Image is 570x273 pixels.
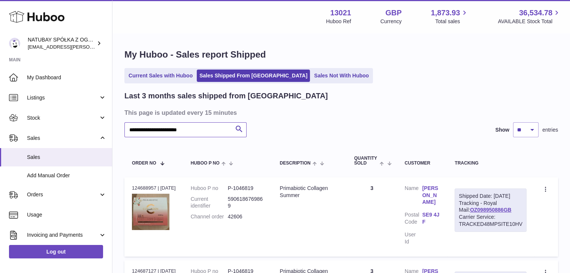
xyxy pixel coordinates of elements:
span: Usage [27,211,106,218]
span: Description [280,161,311,166]
a: OZ098950886GB [470,207,512,213]
a: Sales Not With Huboo [311,70,371,82]
strong: 13021 [330,8,351,18]
dt: Channel order [191,213,228,220]
dt: Name [405,185,422,208]
span: Order No [132,161,156,166]
label: Show [495,126,509,134]
strong: GBP [385,8,401,18]
dt: Postal Code [405,211,422,227]
span: My Dashboard [27,74,106,81]
span: entries [542,126,558,134]
dt: Huboo P no [191,185,228,192]
a: 36,534.78 AVAILABLE Stock Total [498,8,561,25]
a: Log out [9,245,103,258]
span: Orders [27,191,99,198]
span: Quantity Sold [354,156,378,166]
dd: P-1046819 [228,185,265,192]
dt: Current identifier [191,196,228,210]
span: AVAILABLE Stock Total [498,18,561,25]
div: 124688957 | [DATE] [132,185,176,191]
span: Stock [27,114,99,122]
a: [PERSON_NAME] [422,185,440,206]
a: SE9 4JF [422,211,440,226]
a: 1,873.93 Total sales [431,8,469,25]
span: Sales [27,135,99,142]
span: Add Manual Order [27,172,106,179]
h2: Last 3 months sales shipped from [GEOGRAPHIC_DATA] [124,91,328,101]
dd: 42606 [228,213,265,220]
div: Primabiotic Collagen Summer [280,185,339,199]
span: 1,873.93 [431,8,460,18]
h3: This page is updated every 15 minutes [124,108,556,117]
img: kacper.antkowski@natubay.pl [9,38,20,49]
span: Sales [27,154,106,161]
span: [EMAIL_ADDRESS][PERSON_NAME][DOMAIN_NAME] [28,44,150,50]
div: Currency [380,18,402,25]
td: 3 [347,177,397,257]
span: 36,534.78 [519,8,552,18]
div: Customer [405,161,440,166]
div: Carrier Service: TRACKED48MPSITE10HV [459,214,522,228]
span: Huboo P no [191,161,220,166]
dt: User Id [405,231,422,245]
span: Total sales [435,18,468,25]
div: Tracking [455,161,527,166]
img: 1749020843.jpg [132,194,169,230]
dd: 5906186769869 [228,196,265,210]
div: Huboo Ref [326,18,351,25]
a: Sales Shipped From [GEOGRAPHIC_DATA] [197,70,310,82]
div: NATUBAY SPÓŁKA Z OGRANICZONĄ ODPOWIEDZIALNOŚCIĄ [28,36,95,50]
h1: My Huboo - Sales report Shipped [124,49,558,61]
div: Shipped Date: [DATE] [459,193,522,200]
span: Listings [27,94,99,101]
div: Tracking - Royal Mail: [455,188,527,232]
a: Current Sales with Huboo [126,70,195,82]
span: Invoicing and Payments [27,231,99,239]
